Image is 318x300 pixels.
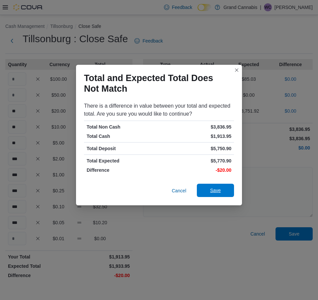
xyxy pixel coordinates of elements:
[87,124,158,130] p: Total Non Cash
[87,133,158,140] p: Total Cash
[87,145,158,152] p: Total Deposit
[87,167,158,173] p: Difference
[160,133,231,140] p: $1,913.95
[160,167,231,173] p: -$20.00
[197,184,234,197] button: Save
[87,157,158,164] p: Total Expected
[84,102,234,118] div: There is a difference in value between your total and expected total. Are you sure you would like...
[233,66,241,74] button: Closes this modal window
[210,187,221,194] span: Save
[172,187,186,194] span: Cancel
[84,73,229,94] h1: Total and Expected Total Does Not Match
[169,184,189,197] button: Cancel
[160,124,231,130] p: $3,836.95
[160,145,231,152] p: $5,750.90
[160,157,231,164] p: $5,770.90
